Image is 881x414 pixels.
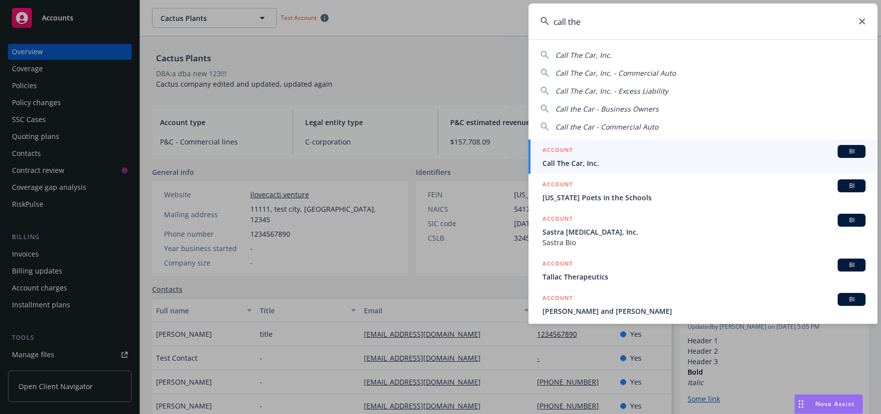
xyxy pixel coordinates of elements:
span: Call the Car - Business Owners [555,104,659,114]
input: Search... [529,3,878,39]
span: BI [842,295,862,304]
h5: ACCOUNT [542,293,573,305]
span: Nova Assist [815,400,855,408]
div: Drag to move [795,395,807,414]
span: BI [842,181,862,190]
h5: ACCOUNT [542,259,573,271]
span: Sastra Bio [542,237,866,248]
a: ACCOUNTBI[US_STATE] Poets in the Schools [529,174,878,208]
a: ACCOUNTBI[PERSON_NAME] and [PERSON_NAME] [529,287,878,322]
h5: ACCOUNT [542,214,573,226]
span: Call The Car, Inc. - Commercial Auto [555,68,676,78]
span: [PERSON_NAME] and [PERSON_NAME] [542,306,866,316]
span: Sastra [MEDICAL_DATA], Inc. [542,227,866,237]
span: Tallac Therapeutics [542,272,866,282]
span: Call the Car - Commercial Auto [555,122,658,132]
span: [US_STATE] Poets in the Schools [542,192,866,203]
span: BI [842,216,862,225]
span: Call The Car, Inc. [555,50,612,60]
button: Nova Assist [794,394,863,414]
span: BI [842,147,862,156]
h5: ACCOUNT [542,145,573,157]
a: ACCOUNTBICall The Car, Inc. [529,139,878,174]
span: Call The Car, Inc. [542,158,866,168]
span: BI [842,261,862,270]
a: ACCOUNTBITallac Therapeutics [529,253,878,287]
a: ACCOUNTBISastra [MEDICAL_DATA], Inc.Sastra Bio [529,208,878,253]
h5: ACCOUNT [542,179,573,191]
span: Call The Car, Inc. - Excess Liability [555,86,668,96]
